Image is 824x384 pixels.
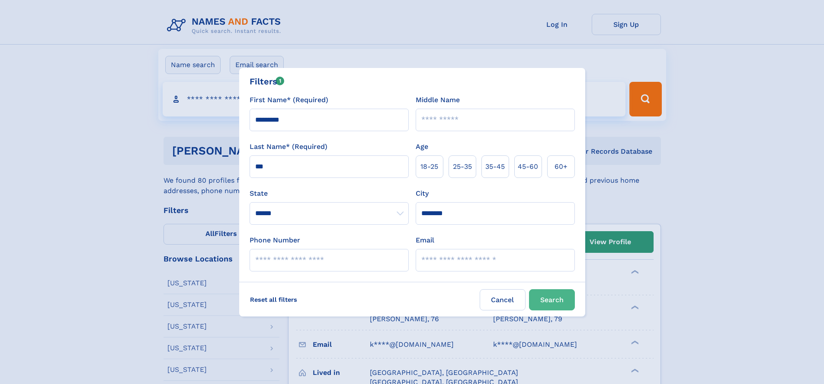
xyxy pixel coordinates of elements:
[529,289,575,310] button: Search
[250,142,327,152] label: Last Name* (Required)
[250,235,300,245] label: Phone Number
[420,161,438,172] span: 18‑25
[416,188,429,199] label: City
[480,289,526,310] label: Cancel
[244,289,303,310] label: Reset all filters
[555,161,568,172] span: 60+
[416,95,460,105] label: Middle Name
[250,188,409,199] label: State
[250,95,328,105] label: First Name* (Required)
[453,161,472,172] span: 25‑35
[416,142,428,152] label: Age
[250,75,285,88] div: Filters
[518,161,538,172] span: 45‑60
[485,161,505,172] span: 35‑45
[416,235,434,245] label: Email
